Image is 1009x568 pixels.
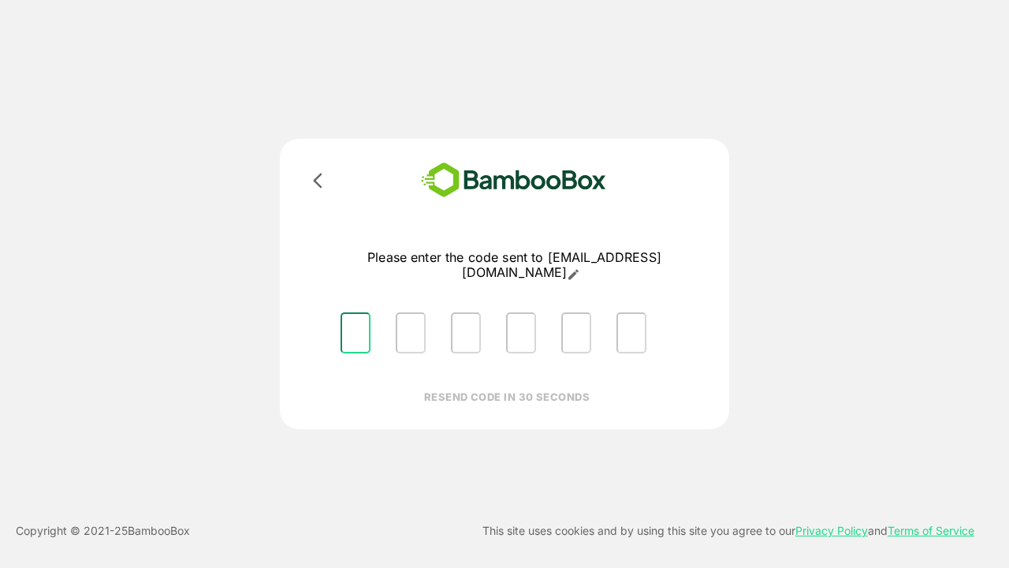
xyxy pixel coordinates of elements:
input: Please enter OTP character 4 [506,312,536,353]
input: Please enter OTP character 5 [561,312,591,353]
input: Please enter OTP character 6 [616,312,646,353]
input: Please enter OTP character 2 [396,312,426,353]
img: bamboobox [398,158,629,203]
input: Please enter OTP character 1 [341,312,370,353]
p: Please enter the code sent to [EMAIL_ADDRESS][DOMAIN_NAME] [328,250,701,281]
input: Please enter OTP character 3 [451,312,481,353]
p: Copyright © 2021- 25 BambooBox [16,521,190,540]
a: Terms of Service [888,524,974,537]
a: Privacy Policy [795,524,868,537]
p: This site uses cookies and by using this site you agree to our and [482,521,974,540]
